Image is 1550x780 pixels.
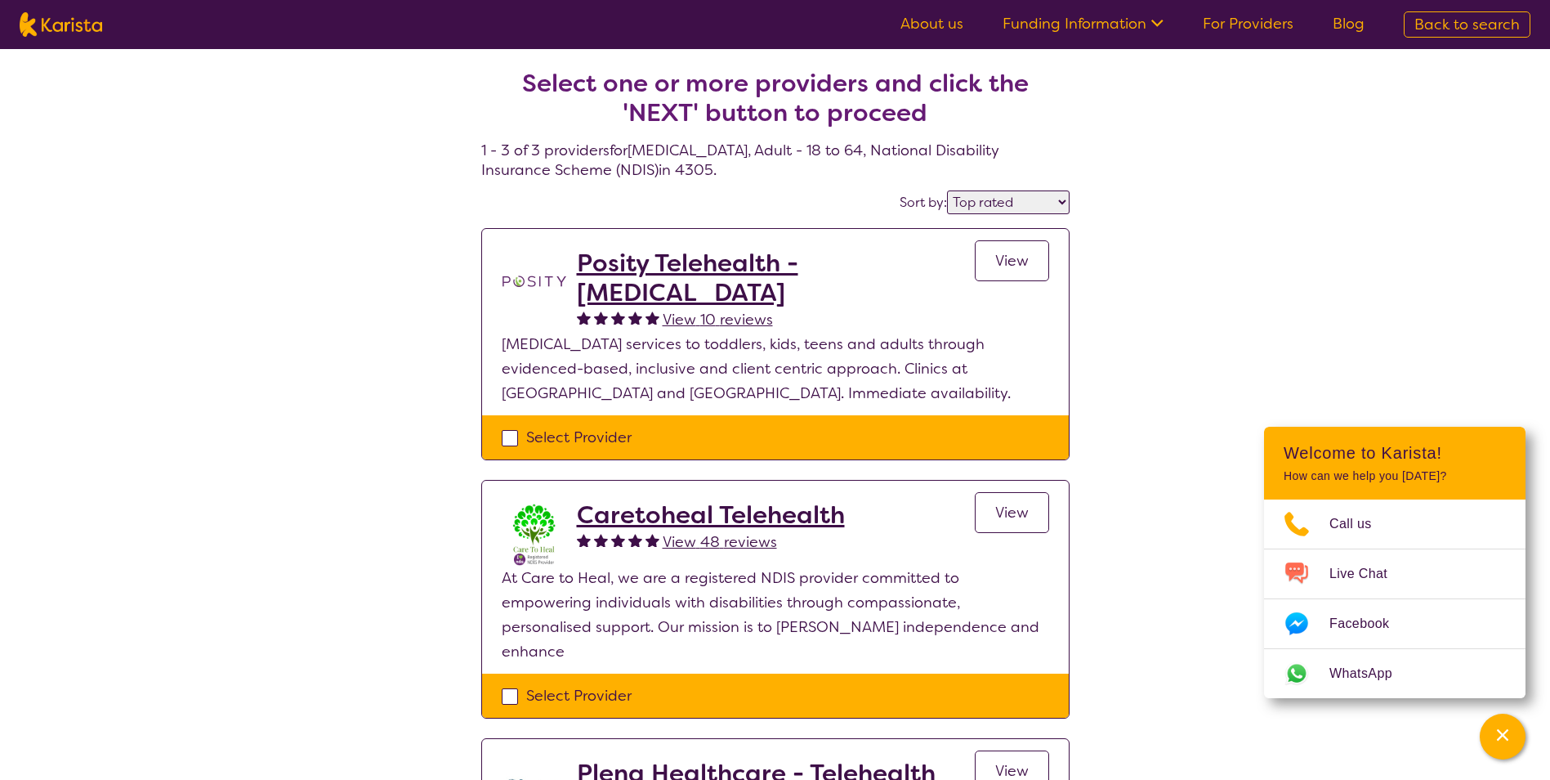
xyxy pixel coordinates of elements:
[481,29,1070,180] h4: 1 - 3 of 3 providers for [MEDICAL_DATA] , Adult - 18 to 64 , National Disability Insurance Scheme...
[1264,500,1525,698] ul: Choose channel
[1203,14,1293,34] a: For Providers
[900,194,947,211] label: Sort by:
[1284,443,1506,463] h2: Welcome to Karista!
[594,311,608,325] img: fullstar
[1414,15,1520,34] span: Back to search
[995,503,1029,522] span: View
[502,332,1049,406] p: [MEDICAL_DATA] services to toddlers, kids, teens and adults through evidenced-based, inclusive an...
[1264,649,1525,698] a: Web link opens in a new tab.
[1333,14,1365,34] a: Blog
[502,249,567,314] img: t1bslo80pcylnzwjhndq.png
[577,311,591,325] img: fullstar
[1284,469,1506,483] p: How can we help you [DATE]?
[663,310,773,329] span: View 10 reviews
[1329,512,1391,536] span: Call us
[594,533,608,547] img: fullstar
[995,251,1029,271] span: View
[1264,427,1525,698] div: Channel Menu
[20,12,102,37] img: Karista logo
[577,249,975,307] a: Posity Telehealth - [MEDICAL_DATA]
[663,307,773,332] a: View 10 reviews
[663,532,777,552] span: View 48 reviews
[1003,14,1164,34] a: Funding Information
[975,240,1049,281] a: View
[975,492,1049,533] a: View
[900,14,963,34] a: About us
[577,500,845,530] a: Caretoheal Telehealth
[1329,612,1409,636] span: Facebook
[1329,562,1407,586] span: Live Chat
[628,533,642,547] img: fullstar
[628,311,642,325] img: fullstar
[645,533,659,547] img: fullstar
[501,69,1050,128] h2: Select one or more providers and click the 'NEXT' button to proceed
[502,500,567,566] img: x8xkzxtsmjra3bp2ouhm.png
[1480,714,1525,760] button: Channel Menu
[645,311,659,325] img: fullstar
[663,530,777,554] a: View 48 reviews
[611,533,625,547] img: fullstar
[1404,11,1530,38] a: Back to search
[577,533,591,547] img: fullstar
[502,566,1049,664] p: At Care to Heal, we are a registered NDIS provider committed to empowering individuals with disab...
[611,311,625,325] img: fullstar
[1329,661,1412,686] span: WhatsApp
